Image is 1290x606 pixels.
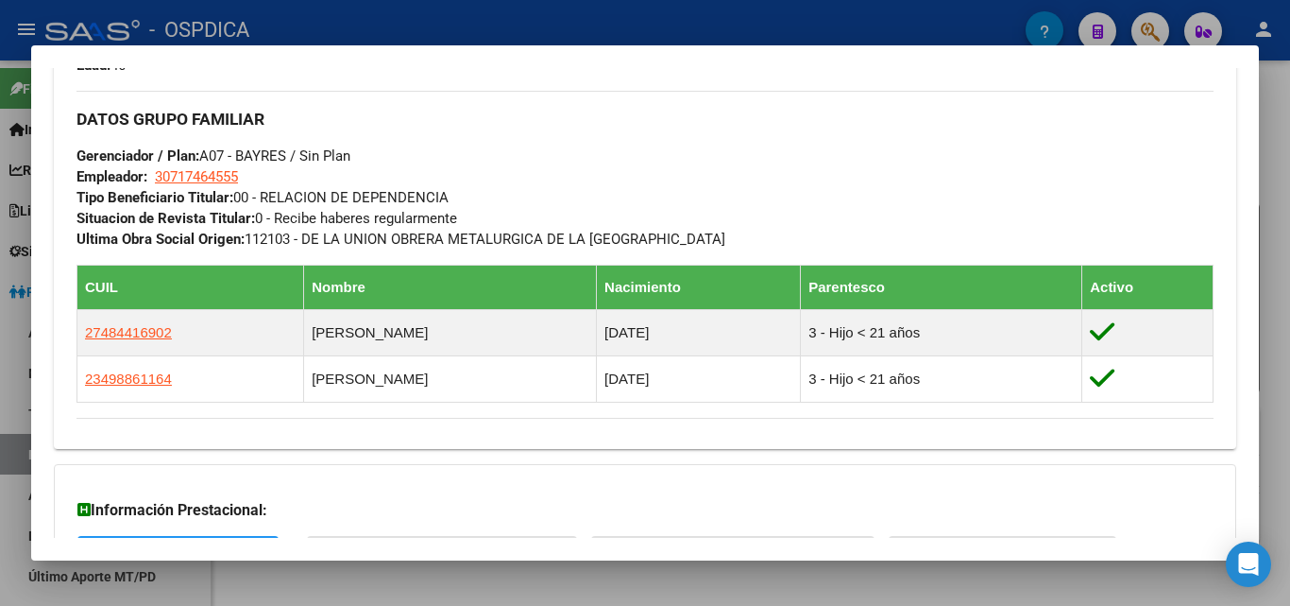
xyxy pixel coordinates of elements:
th: CUIL [77,266,304,310]
td: [PERSON_NAME] [304,356,597,403]
button: Sin Certificado Discapacidad [307,536,577,571]
td: [DATE] [597,310,801,356]
strong: Situacion de Revista Titular: [76,210,255,227]
span: A07 - BAYRES / Sin Plan [76,147,350,164]
span: 00 - RELACION DE DEPENDENCIA [76,189,449,206]
div: Open Intercom Messenger [1226,542,1271,587]
button: Prestaciones Auditadas [889,536,1116,571]
th: Parentesco [801,266,1082,310]
span: 0 - Recibe haberes regularmente [76,210,457,227]
td: 3 - Hijo < 21 años [801,356,1082,403]
h3: Información Prestacional: [77,499,1213,522]
strong: Tipo Beneficiario Titular: [76,189,233,206]
strong: Empleador: [76,168,147,185]
th: Activo [1082,266,1214,310]
strong: Gerenciador / Plan: [76,147,199,164]
td: 3 - Hijo < 21 años [801,310,1082,356]
strong: Ultima Obra Social Origen: [76,231,245,248]
span: 112103 - DE LA UNION OBRERA METALURGICA DE LA [GEOGRAPHIC_DATA] [76,231,725,248]
span: 23498861164 [85,371,172,387]
button: SUR / SURGE / INTEGR. [77,536,279,571]
span: 27484416902 [85,324,172,340]
td: [PERSON_NAME] [304,310,597,356]
span: 30717464555 [155,168,238,185]
td: [DATE] [597,356,801,403]
th: Nombre [304,266,597,310]
h3: DATOS GRUPO FAMILIAR [76,109,1214,130]
button: Not. Internacion / Censo Hosp. [591,536,874,571]
th: Nacimiento [597,266,801,310]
